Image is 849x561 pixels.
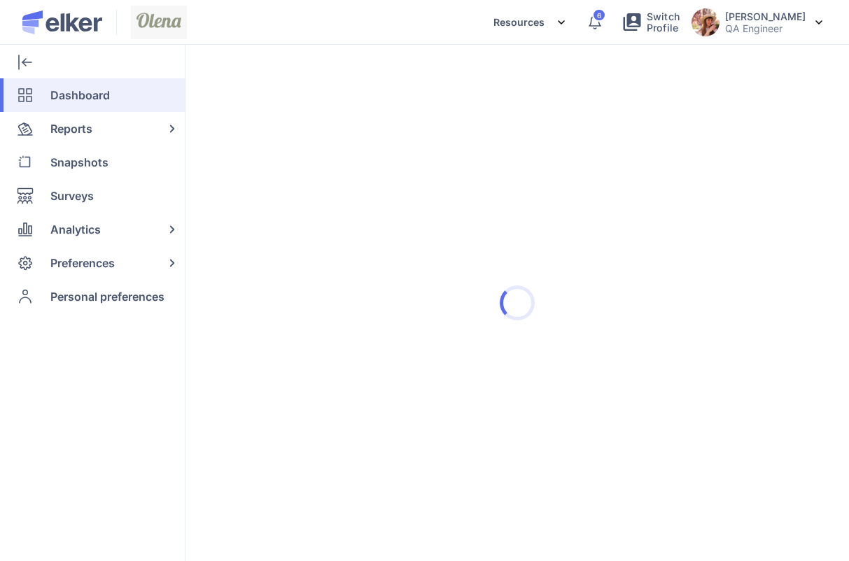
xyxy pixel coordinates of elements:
[556,17,567,28] img: svg%3e
[50,213,101,246] span: Analytics
[692,8,720,36] img: avatar
[815,20,822,24] img: svg%3e
[725,22,806,34] p: QA Engineer
[725,10,806,22] h5: Olena Berdnyk
[50,179,94,213] span: Surveys
[50,246,115,280] span: Preferences
[22,10,102,34] img: Elker
[647,11,680,34] span: Switch Profile
[50,78,110,112] span: Dashboard
[131,6,187,39] img: Screenshot_2024-07-24_at_11%282%29.53.03.png
[50,145,108,179] span: Snapshots
[597,12,601,19] span: 6
[50,112,92,145] span: Reports
[493,8,567,36] div: Resources
[50,280,164,313] span: Personal preferences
